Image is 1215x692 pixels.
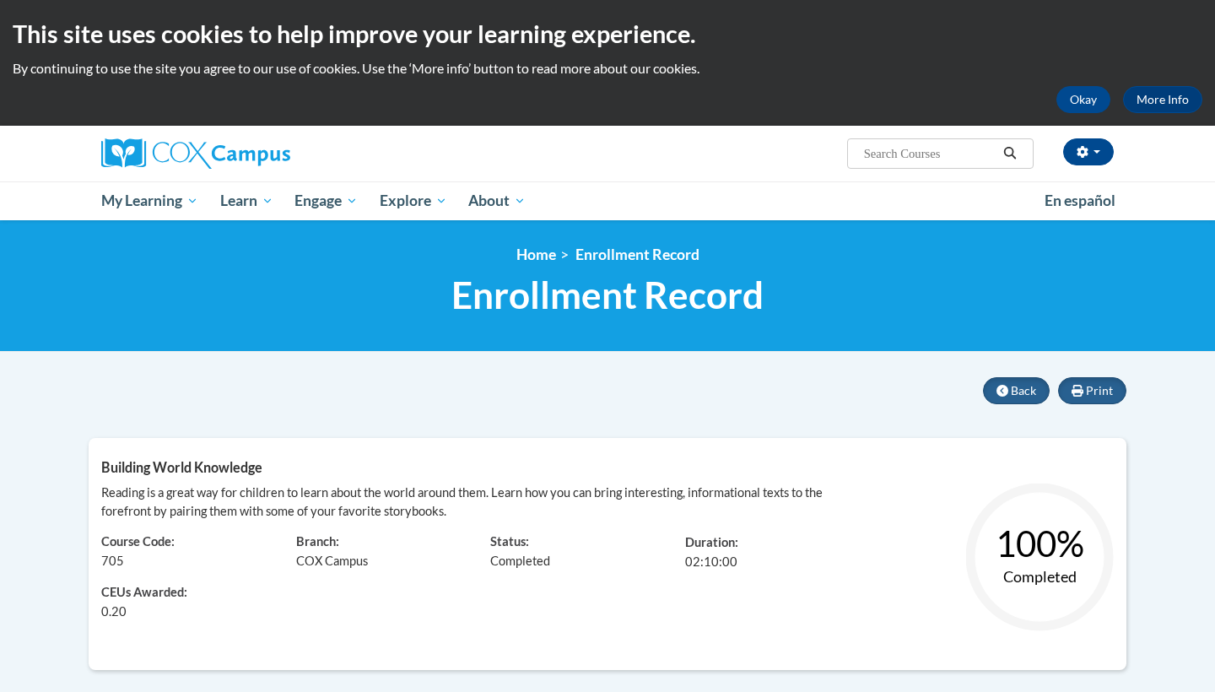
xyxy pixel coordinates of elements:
[1056,86,1110,113] button: Okay
[101,459,262,475] span: Building World Knowledge
[101,603,127,621] span: 0.20
[296,534,339,549] span: Branch:
[209,181,284,220] a: Learn
[101,138,422,169] a: Cox Campus
[996,522,1084,565] text: 100%
[451,273,764,317] span: Enrollment Record
[1063,138,1114,165] button: Account Settings
[685,554,737,569] span: 02:10:00
[862,143,997,164] input: Search Courses
[90,181,209,220] a: My Learning
[575,246,699,263] span: Enrollment Record
[1058,377,1126,404] button: Print
[983,377,1050,404] button: Back
[101,485,823,518] span: Reading is a great way for children to learn about the world around them. Learn how you can bring...
[76,181,1139,220] div: Main menu
[294,191,358,211] span: Engage
[369,181,458,220] a: Explore
[101,584,271,603] span: CEUs Awarded:
[1086,383,1113,397] span: Print
[516,246,556,263] a: Home
[101,534,175,549] span: Course Code:
[1045,192,1115,209] span: En español
[101,554,124,568] span: 705
[101,191,198,211] span: My Learning
[220,191,273,211] span: Learn
[380,191,447,211] span: Explore
[1123,86,1202,113] a: More Info
[458,181,537,220] a: About
[13,17,1202,51] h2: This site uses cookies to help improve your learning experience.
[685,535,738,549] span: Duration:
[1011,383,1036,397] span: Back
[468,191,526,211] span: About
[296,554,368,568] span: COX Campus
[13,59,1202,78] p: By continuing to use the site you agree to our use of cookies. Use the ‘More info’ button to read...
[490,554,550,568] span: Completed
[283,181,369,220] a: Engage
[1003,567,1077,586] text: Completed
[1034,183,1126,219] a: En español
[997,143,1023,164] button: Search
[490,534,529,549] span: Status:
[101,138,290,169] img: Cox Campus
